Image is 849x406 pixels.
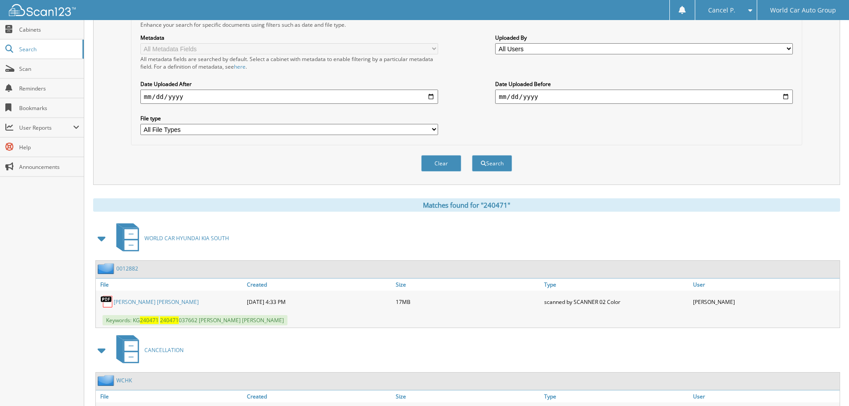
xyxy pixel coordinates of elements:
label: Date Uploaded Before [495,80,793,88]
span: WORLD CAR HYUNDAI KIA SOUTH [144,234,229,242]
a: 0012882 [116,265,138,272]
div: All metadata fields are searched by default. Select a cabinet with metadata to enable filtering b... [140,55,438,70]
a: here [234,63,246,70]
span: CANCELLATION [144,346,184,354]
label: File type [140,115,438,122]
a: Created [245,279,394,291]
a: Type [542,390,691,402]
div: scanned by SCANNER 02 Color [542,293,691,311]
iframe: Chat Widget [804,363,849,406]
span: 240471 [140,316,159,324]
a: Created [245,390,394,402]
a: [PERSON_NAME] [PERSON_NAME] [114,298,199,306]
button: Search [472,155,512,172]
span: World Car Auto Group [770,8,836,13]
input: start [140,90,438,104]
label: Date Uploaded After [140,80,438,88]
a: File [96,279,245,291]
a: File [96,390,245,402]
a: Size [394,279,542,291]
span: Search [19,45,78,53]
button: Clear [421,155,461,172]
a: User [691,279,840,291]
div: 17MB [394,293,542,311]
div: Enhance your search for specific documents using filters such as date and file type. [136,21,797,29]
span: 240471 [160,316,179,324]
span: Announcements [19,163,79,171]
span: Cancel P. [708,8,735,13]
input: end [495,90,793,104]
a: Size [394,390,542,402]
a: User [691,390,840,402]
img: scan123-logo-white.svg [9,4,76,16]
label: Metadata [140,34,438,41]
img: PDF.png [100,295,114,308]
img: folder2.png [98,375,116,386]
a: Type [542,279,691,291]
span: Reminders [19,85,79,92]
a: WORLD CAR HYUNDAI KIA SOUTH [111,221,229,256]
span: Scan [19,65,79,73]
div: [PERSON_NAME] [691,293,840,311]
span: User Reports [19,124,73,131]
a: CANCELLATION [111,332,184,368]
img: folder2.png [98,263,116,274]
div: [DATE] 4:33 PM [245,293,394,311]
span: Keywords: KG 037662 [PERSON_NAME] [PERSON_NAME] [103,315,287,325]
span: Cabinets [19,26,79,33]
a: WCHK [116,377,132,384]
div: Matches found for "240471" [93,198,840,212]
span: Help [19,144,79,151]
span: Bookmarks [19,104,79,112]
label: Uploaded By [495,34,793,41]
